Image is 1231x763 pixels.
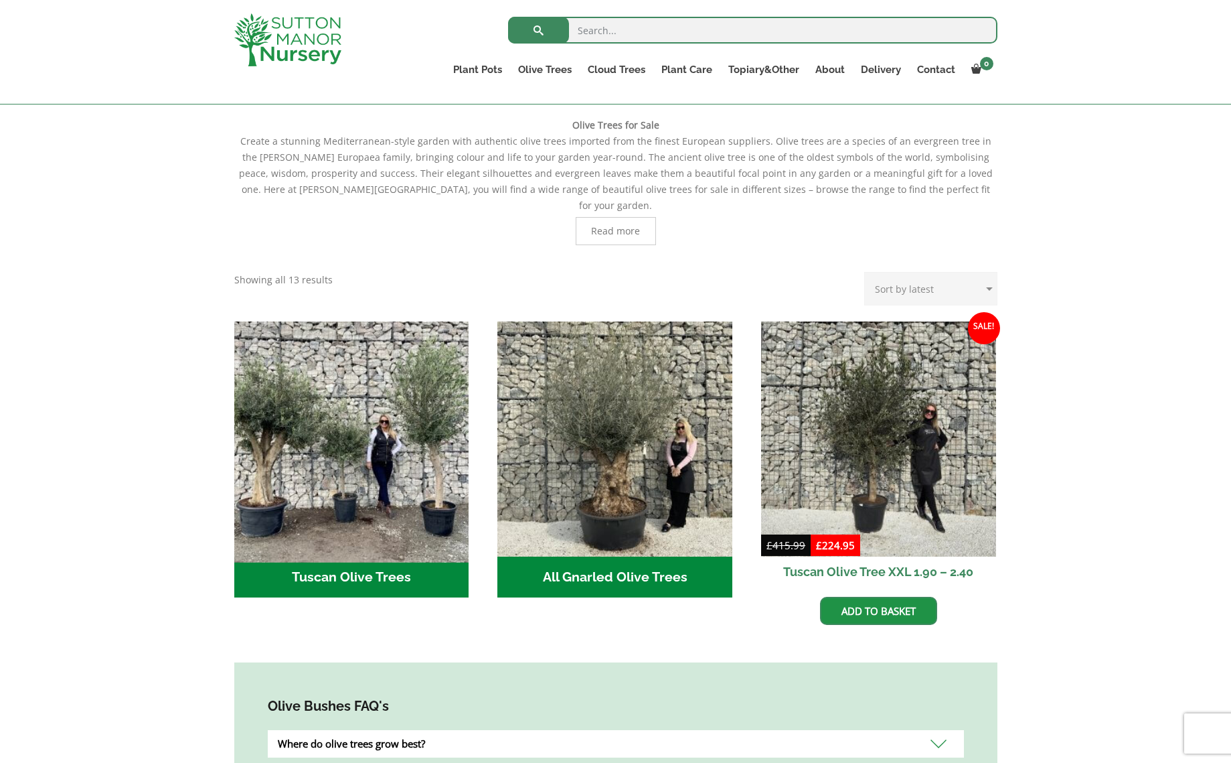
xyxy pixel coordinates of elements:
h4: Olive Bushes FAQ's [268,696,964,717]
img: Tuscan Olive Tree XXL 1.90 - 2.40 [761,322,996,557]
a: Plant Care [653,60,720,79]
div: Create a stunning Mediterranean-style garden with authentic olive trees imported from the finest ... [234,117,997,245]
a: Visit product category Tuscan Olive Trees [234,322,469,598]
a: Olive Trees [510,60,580,79]
a: Cloud Trees [580,60,653,79]
img: logo [234,13,341,66]
a: Add to basket: “Tuscan Olive Tree XXL 1.90 - 2.40” [820,597,937,625]
span: £ [816,539,822,552]
p: Showing all 13 results [234,272,333,288]
span: Sale! [968,312,1000,344]
h2: Tuscan Olive Tree XXL 1.90 – 2.40 [761,557,996,587]
input: Search... [508,17,997,44]
a: Visit product category All Gnarled Olive Trees [497,322,732,598]
h2: All Gnarled Olive Trees [497,557,732,598]
div: Where do olive trees grow best? [268,730,964,758]
span: £ [766,539,772,552]
bdi: 224.95 [816,539,855,552]
span: 0 [980,57,993,70]
bdi: 415.99 [766,539,805,552]
a: Sale! Tuscan Olive Tree XXL 1.90 – 2.40 [761,322,996,587]
a: Contact [909,60,963,79]
select: Shop order [864,272,997,305]
a: About [807,60,853,79]
a: Plant Pots [445,60,510,79]
span: Read more [591,226,640,236]
img: Tuscan Olive Trees [228,316,475,562]
a: Delivery [853,60,909,79]
a: Topiary&Other [720,60,807,79]
b: Olive Trees for Sale [572,119,659,131]
h2: Tuscan Olive Trees [234,557,469,598]
img: All Gnarled Olive Trees [497,322,732,557]
a: 0 [963,60,997,79]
